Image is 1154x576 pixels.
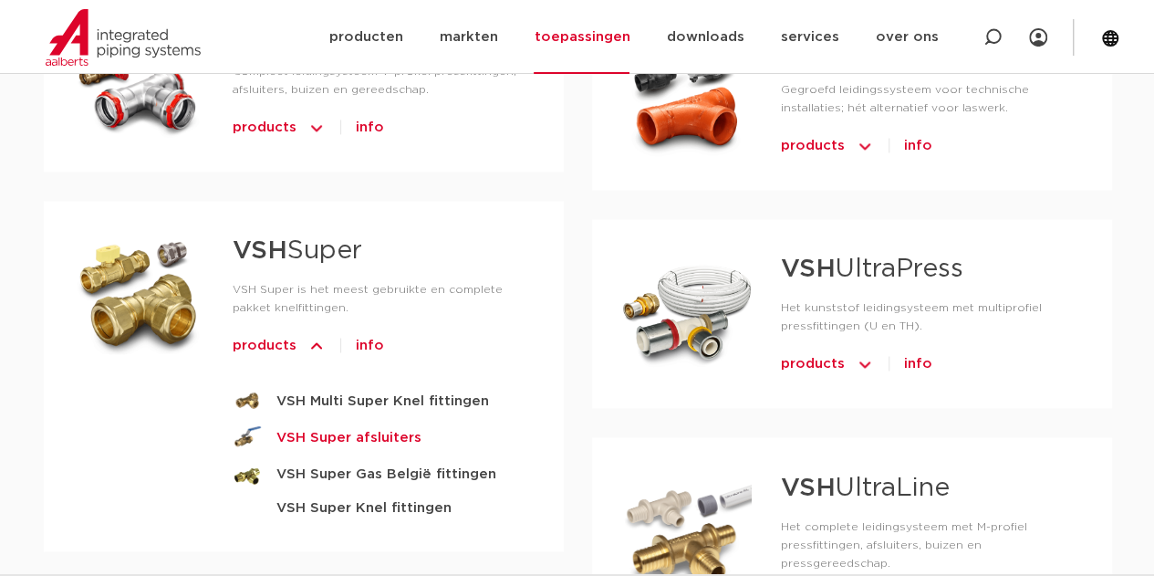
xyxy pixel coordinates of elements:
strong: VSH Multi Super Knel fittingen [276,389,489,412]
img: icon-chevron-up-1.svg [307,331,326,361]
p: Het kunststof leidingsysteem met multiprofiel pressfittingen (U en TH). [781,298,1083,335]
a: VSHUltraLine [781,475,950,500]
img: icon-chevron-up-1.svg [856,131,874,161]
img: icon-chevron-up-1.svg [307,113,326,142]
p: VSH Super is het meest gebruikte en complete pakket knelfittingen. [233,280,535,317]
strong: VSH Super Gas België fittingen [276,462,496,485]
p: Het complete leidingsysteem met M-profiel pressfittingen, afsluiters, buizen en pressgereedschap. [781,517,1083,571]
a: info [904,131,932,161]
a: VSH Super Gas België fittingen [233,459,535,488]
strong: VSH Super Knel fittingen [276,496,452,518]
span: products [781,131,845,161]
strong: VSH [781,257,836,282]
p: Gegroefd leidingssysteem voor technische installaties; hét alternatief voor laswerk. [781,80,1083,117]
strong: VSH [781,475,836,500]
a: VSHUltraPress [781,257,963,282]
p: Compleet leidingsysteem V-profiel pressfittingen, afsluiters, buizen en gereedschap. [233,62,535,99]
strong: VSH Super afsluiters [276,425,421,448]
a: info [356,331,384,361]
strong: VSH [233,238,287,264]
span: products [233,113,296,142]
span: products [233,331,296,361]
span: products [781,350,845,379]
a: VSH Multi Super Knel fittingen [233,386,535,415]
img: icon-chevron-up-1.svg [856,350,874,379]
a: VSHSuper [233,238,362,264]
a: VSH Super Knel fittingen [233,496,535,518]
a: VSH Super afsluiters [233,423,535,452]
a: info [356,113,384,142]
a: info [904,350,932,379]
